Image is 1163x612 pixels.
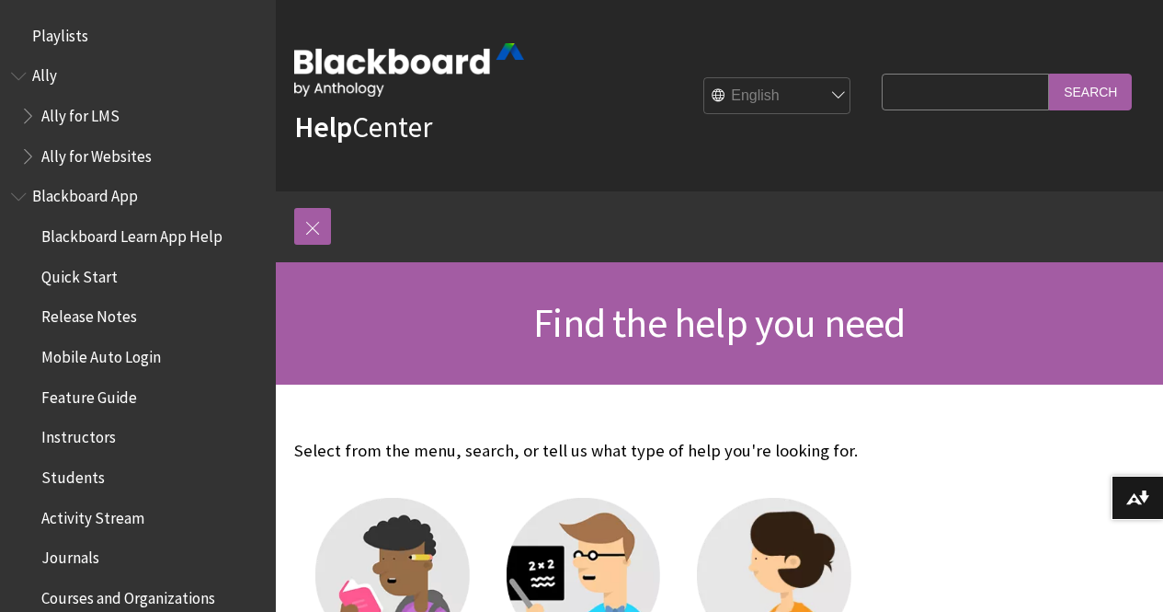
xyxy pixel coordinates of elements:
span: Quick Start [41,261,118,286]
span: Blackboard Learn App Help [41,221,222,246]
select: Site Language Selector [704,78,851,115]
span: Feature Guide [41,382,137,407]
span: Mobile Auto Login [41,341,161,366]
nav: Book outline for Anthology Ally Help [11,61,265,172]
span: Students [41,462,105,487]
span: Journals [41,543,99,568]
span: Ally for Websites [41,141,152,166]
span: Ally for LMS [41,100,120,125]
span: Ally [32,61,57,86]
p: Select from the menu, search, or tell us what type of help you're looking for. [294,439,872,463]
nav: Book outline for Playlists [11,20,265,52]
span: Blackboard App [32,181,138,206]
span: Release Notes [41,302,137,327]
span: Playlists [32,20,88,45]
input: Search [1049,74,1132,110]
span: Activity Stream [41,502,144,527]
strong: Help [294,109,352,145]
span: Instructors [41,422,116,447]
span: Courses and Organizations [41,583,215,607]
span: Find the help you need [533,297,905,348]
img: Blackboard by Anthology [294,43,524,97]
a: HelpCenter [294,109,432,145]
